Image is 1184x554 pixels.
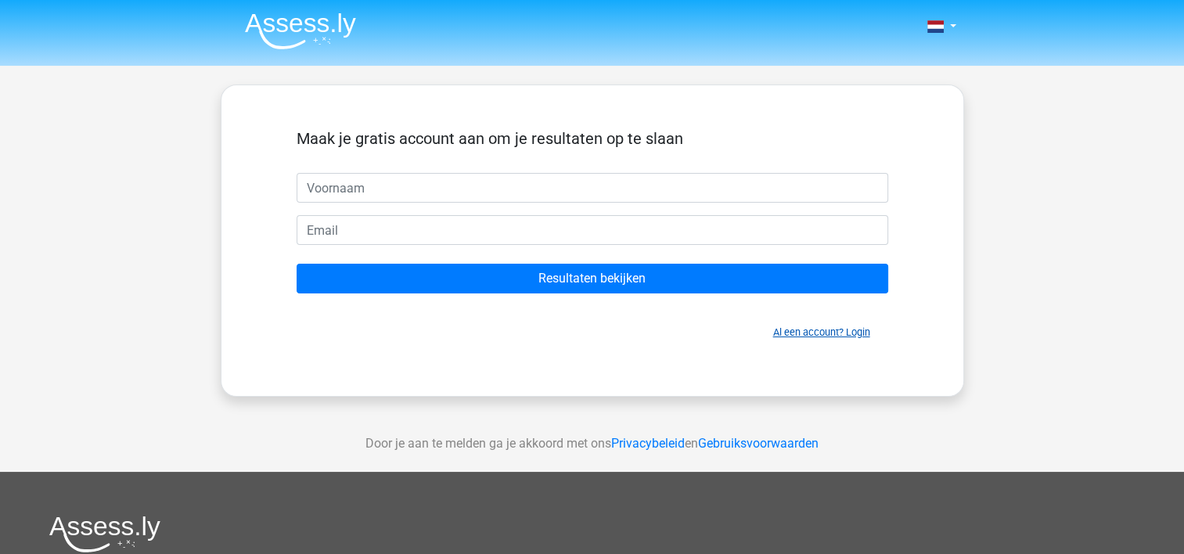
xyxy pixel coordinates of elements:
[611,436,685,451] a: Privacybeleid
[245,13,356,49] img: Assessly
[773,326,870,338] a: Al een account? Login
[297,129,888,148] h5: Maak je gratis account aan om je resultaten op te slaan
[698,436,819,451] a: Gebruiksvoorwaarden
[297,264,888,293] input: Resultaten bekijken
[49,516,160,552] img: Assessly logo
[297,173,888,203] input: Voornaam
[297,215,888,245] input: Email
